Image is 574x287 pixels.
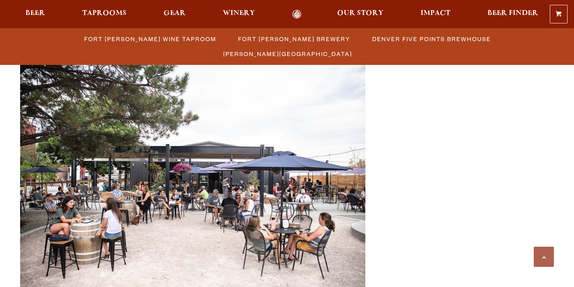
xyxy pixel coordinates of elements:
[158,10,191,19] a: Gear
[482,10,543,19] a: Beer Finder
[84,33,216,45] span: Fort [PERSON_NAME] Wine Taproom
[487,10,538,17] span: Beer Finder
[421,10,450,17] span: Impact
[164,10,186,17] span: Gear
[218,48,356,60] a: [PERSON_NAME][GEOGRAPHIC_DATA]
[20,10,50,19] a: Beer
[337,10,383,17] span: Our Story
[332,10,389,19] a: Our Story
[223,10,255,17] span: Winery
[82,10,126,17] span: Taprooms
[372,33,491,45] span: Denver Five Points Brewhouse
[367,33,495,45] a: Denver Five Points Brewhouse
[415,10,456,19] a: Impact
[238,33,350,45] span: Fort [PERSON_NAME] Brewery
[218,10,260,19] a: Winery
[77,10,132,19] a: Taprooms
[223,48,352,60] span: [PERSON_NAME][GEOGRAPHIC_DATA]
[282,10,312,19] a: Odell Home
[534,247,554,267] a: Scroll to top
[25,10,45,17] span: Beer
[233,33,354,45] a: Fort [PERSON_NAME] Brewery
[79,33,220,45] a: Fort [PERSON_NAME] Wine Taproom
